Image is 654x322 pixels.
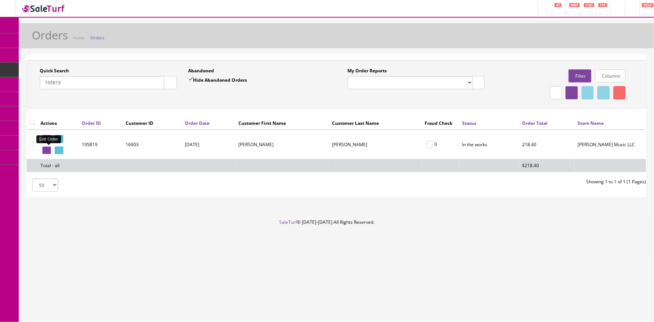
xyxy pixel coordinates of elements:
[584,3,594,7] span: 1743
[522,120,548,126] a: Order Total
[459,130,519,159] td: In the works
[185,120,210,126] a: Order Date
[79,130,123,159] td: 195819
[519,130,575,159] td: 218.40
[236,116,329,130] th: Customer First Name
[37,116,79,130] th: Actions
[422,130,459,159] td: 0
[21,3,66,13] img: SaleTurf
[40,76,164,89] input: Order ID or Customer Name
[569,3,580,7] span: 6697
[555,3,561,7] span: 47
[236,130,329,159] td: Kallie-Ann
[595,69,626,82] a: Columns
[90,35,104,40] a: Orders
[188,77,193,82] input: Hide Abandoned Orders
[280,219,297,225] a: SaleTurf
[569,69,591,82] a: Filter
[642,3,654,7] span: HELP
[123,116,182,130] th: Customer ID
[578,120,604,126] a: Store Name
[188,67,214,74] label: Abandoned
[575,130,646,159] td: Butler Music LLC
[82,120,101,126] a: Order ID
[329,116,422,130] th: Customer Last Name
[599,3,607,7] span: 115
[36,135,61,143] div: Edit Order
[40,67,69,74] label: Quick Search
[329,130,422,159] td: Knowles
[188,76,247,84] label: Hide Abandoned Orders
[348,67,387,74] label: My Order Reports
[462,120,476,126] a: Status
[519,159,575,172] td: $218.40
[422,116,459,130] th: Fraud Check
[73,35,84,40] a: Home
[337,178,652,185] div: Showing 1 to 1 of 1 (1 Pages)
[182,130,236,159] td: [DATE]
[32,29,68,41] h1: Orders
[37,159,79,172] td: Total - all
[123,130,182,159] td: 16903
